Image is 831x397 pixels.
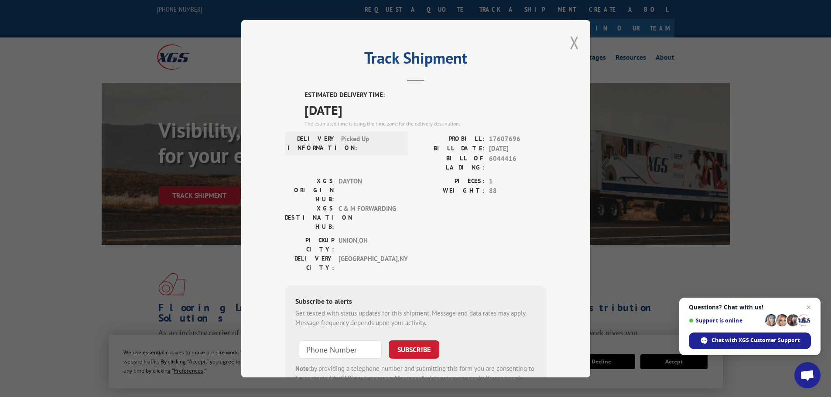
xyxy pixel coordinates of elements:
label: WEIGHT: [416,186,485,196]
div: by providing a telephone number and submitting this form you are consenting to be contacted by SM... [295,363,536,393]
span: 1 [489,176,547,186]
input: Phone Number [299,340,382,358]
label: DELIVERY CITY: [285,254,334,272]
button: SUBSCRIBE [389,340,439,358]
span: Questions? Chat with us! [689,304,811,311]
div: Open chat [794,362,821,388]
label: PIECES: [416,176,485,186]
div: Chat with XGS Customer Support [689,333,811,349]
span: Support is online [689,317,762,324]
label: XGS DESTINATION HUB: [285,204,334,231]
span: 17607696 [489,134,547,144]
label: PROBILL: [416,134,485,144]
button: Close modal [570,31,579,54]
span: 6044416 [489,153,547,172]
span: [DATE] [304,100,547,119]
label: ESTIMATED DELIVERY TIME: [304,90,547,100]
h2: Track Shipment [285,52,547,68]
span: Chat with XGS Customer Support [711,336,800,344]
span: 88 [489,186,547,196]
div: Subscribe to alerts [295,295,536,308]
span: Close chat [804,302,814,312]
label: DELIVERY INFORMATION: [287,134,337,152]
div: The estimated time is using the time zone for the delivery destination. [304,119,547,127]
label: BILL DATE: [416,144,485,154]
strong: Note: [295,364,311,372]
span: C & M FORWARDING [339,204,397,231]
span: UNION , OH [339,235,397,254]
label: XGS ORIGIN HUB: [285,176,334,204]
div: Get texted with status updates for this shipment. Message and data rates may apply. Message frequ... [295,308,536,328]
span: Picked Up [341,134,400,152]
label: BILL OF LADING: [416,153,485,172]
span: DAYTON [339,176,397,204]
span: [DATE] [489,144,547,154]
label: PICKUP CITY: [285,235,334,254]
span: [GEOGRAPHIC_DATA] , NY [339,254,397,272]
